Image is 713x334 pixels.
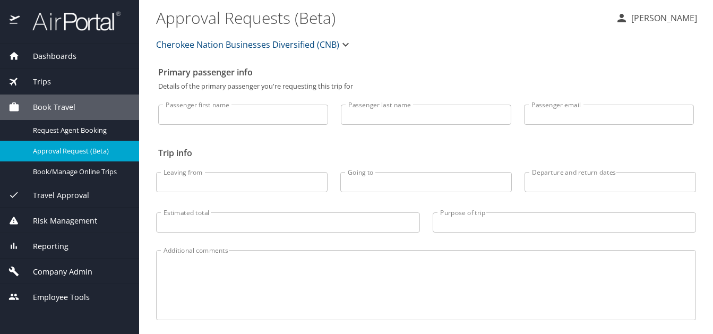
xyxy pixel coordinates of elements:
button: Cherokee Nation Businesses Diversified (CNB) [152,34,356,55]
span: Travel Approval [20,190,89,201]
span: Book Travel [20,101,75,113]
h1: Approval Requests (Beta) [156,1,607,34]
img: airportal-logo.png [21,11,121,31]
span: Company Admin [20,266,92,278]
h2: Primary passenger info [158,64,694,81]
img: icon-airportal.png [10,11,21,31]
span: Request Agent Booking [33,125,126,135]
p: Details of the primary passenger you're requesting this trip for [158,83,694,90]
span: Trips [20,76,51,88]
span: Book/Manage Online Trips [33,167,126,177]
span: Dashboards [20,50,76,62]
button: [PERSON_NAME] [611,8,701,28]
p: [PERSON_NAME] [628,12,697,24]
span: Cherokee Nation Businesses Diversified (CNB) [156,37,339,52]
span: Risk Management [20,215,97,227]
span: Reporting [20,241,68,252]
h2: Trip info [158,144,694,161]
span: Approval Request (Beta) [33,146,126,156]
span: Employee Tools [20,292,90,303]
